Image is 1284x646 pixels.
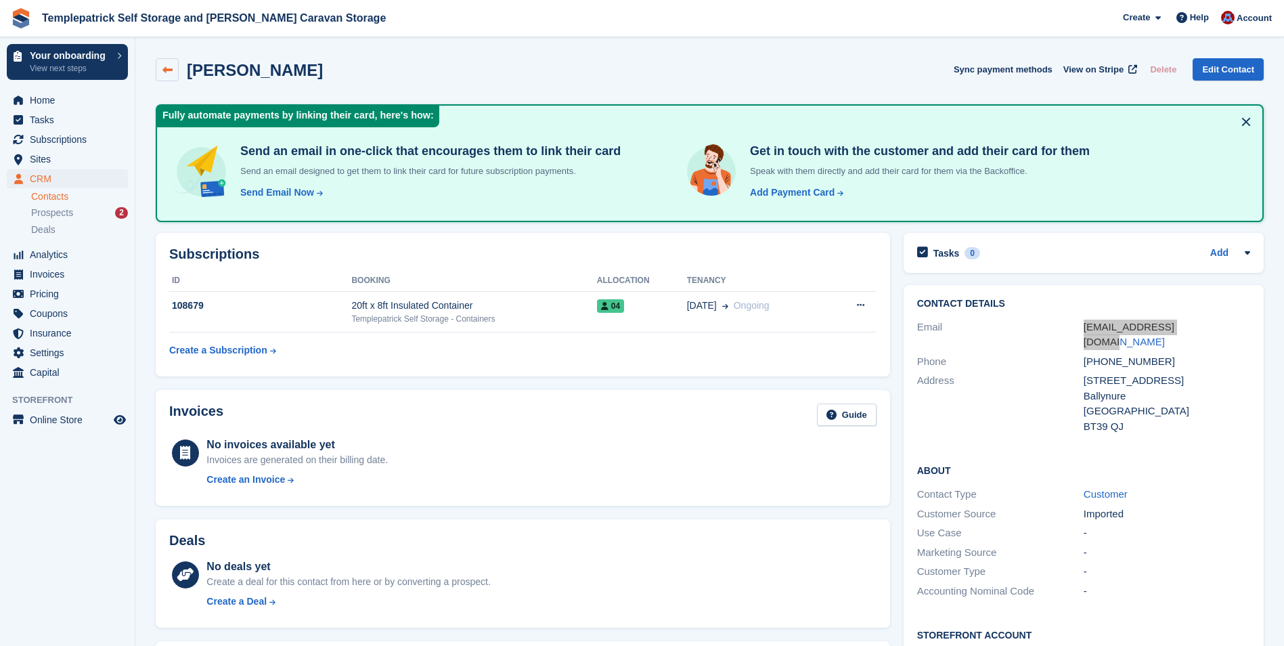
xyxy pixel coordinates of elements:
a: menu [7,245,128,264]
a: Deals [31,223,128,237]
p: Your onboarding [30,51,110,60]
p: Send an email designed to get them to link their card for future subscription payments. [235,165,621,178]
h4: Get in touch with the customer and add their card for them [745,144,1090,159]
span: Ongoing [734,300,770,311]
div: Fully automate payments by linking their card, here's how: [157,106,439,127]
span: Storefront [12,393,135,407]
h2: Invoices [169,404,223,426]
th: ID [169,270,351,292]
a: Templepatrick Self Storage and [PERSON_NAME] Caravan Storage [37,7,391,29]
div: Accounting Nominal Code [917,584,1084,599]
div: Create a Subscription [169,343,267,358]
a: Preview store [112,412,128,428]
div: BT39 QJ [1084,419,1250,435]
a: menu [7,284,128,303]
h2: Storefront Account [917,628,1250,641]
button: Sync payment methods [954,58,1053,81]
a: menu [7,110,128,129]
a: Your onboarding View next steps [7,44,128,80]
div: [GEOGRAPHIC_DATA] [1084,404,1250,419]
h4: Send an email in one-click that encourages them to link their card [235,144,621,159]
span: View on Stripe [1063,63,1124,77]
h2: Contact Details [917,299,1250,309]
img: Leigh [1221,11,1235,24]
span: Online Store [30,410,111,429]
img: get-in-touch-e3e95b6451f4e49772a6039d3abdde126589d6f45a760754adfa51be33bf0f70.svg [684,144,739,199]
div: Add Payment Card [750,186,835,200]
a: View on Stripe [1058,58,1140,81]
a: menu [7,91,128,110]
a: Prospects 2 [31,206,128,220]
span: Help [1190,11,1209,24]
div: Customer Type [917,564,1084,580]
span: Prospects [31,207,73,219]
span: Account [1237,12,1272,25]
span: Settings [30,343,111,362]
a: Create an Invoice [206,473,388,487]
a: menu [7,304,128,323]
h2: Tasks [933,247,960,259]
a: Create a Deal [206,595,490,609]
th: Allocation [597,270,687,292]
div: Phone [917,354,1084,370]
a: menu [7,265,128,284]
div: [PHONE_NUMBER] [1084,354,1250,370]
a: [EMAIL_ADDRESS][DOMAIN_NAME] [1084,321,1174,348]
th: Tenancy [687,270,828,292]
span: [DATE] [687,299,717,313]
span: Invoices [30,265,111,284]
a: menu [7,324,128,343]
img: stora-icon-8386f47178a22dfd0bd8f6a31ec36ba5ce8667c1dd55bd0f319d3a0aa187defe.svg [11,8,31,28]
a: menu [7,343,128,362]
div: Contact Type [917,487,1084,502]
div: Create a deal for this contact from here or by converting a prospect. [206,575,490,589]
span: Analytics [30,245,111,264]
div: - [1084,564,1250,580]
span: Coupons [30,304,111,323]
div: No invoices available yet [206,437,388,453]
a: Add [1210,246,1228,261]
span: Insurance [30,324,111,343]
div: - [1084,545,1250,561]
div: Imported [1084,507,1250,522]
a: Add Payment Card [745,186,845,200]
div: Send Email Now [240,186,314,200]
h2: Deals [169,533,205,548]
a: menu [7,150,128,169]
p: View next steps [30,62,110,74]
span: Capital [30,363,111,382]
div: 20ft x 8ft Insulated Container [351,299,596,313]
div: Customer Source [917,507,1084,522]
div: Email [917,320,1084,350]
a: Guide [817,404,877,426]
span: Sites [30,150,111,169]
div: Use Case [917,525,1084,541]
div: Templepatrick Self Storage - Containers [351,313,596,325]
div: No deals yet [206,559,490,575]
th: Booking [351,270,596,292]
div: Create a Deal [206,595,267,609]
a: menu [7,169,128,188]
a: Contacts [31,190,128,203]
img: send-email-b5881ef4c8f827a638e46e229e590028c7e36e3a6c99d2365469aff88783de13.svg [173,144,229,200]
div: - [1084,584,1250,599]
a: Edit Contact [1193,58,1264,81]
div: Invoices are generated on their billing date. [206,453,388,467]
div: - [1084,525,1250,541]
a: menu [7,363,128,382]
span: 04 [597,299,624,313]
span: CRM [30,169,111,188]
span: Home [30,91,111,110]
a: menu [7,410,128,429]
span: Pricing [30,284,111,303]
div: 0 [965,247,980,259]
div: 108679 [169,299,351,313]
div: [STREET_ADDRESS] [1084,373,1250,389]
span: Deals [31,223,56,236]
h2: [PERSON_NAME] [187,61,323,79]
p: Speak with them directly and add their card for them via the Backoffice. [745,165,1090,178]
span: Subscriptions [30,130,111,149]
button: Delete [1145,58,1182,81]
div: Address [917,373,1084,434]
a: menu [7,130,128,149]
